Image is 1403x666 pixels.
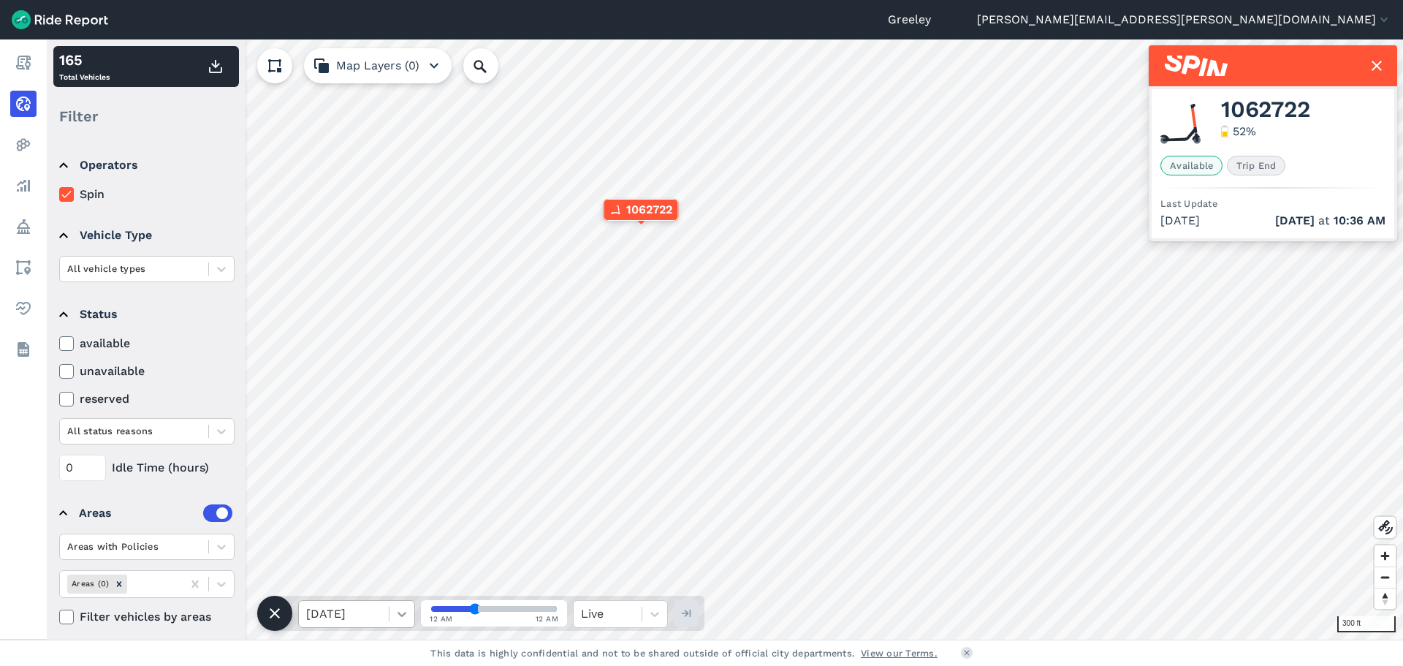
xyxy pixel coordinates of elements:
[1275,212,1385,230] span: at
[861,646,938,660] a: View our Terms.
[430,613,453,624] span: 12 AM
[1275,213,1315,227] span: [DATE]
[59,335,235,352] label: available
[59,390,235,408] label: reserved
[977,11,1391,29] button: [PERSON_NAME][EMAIL_ADDRESS][PERSON_NAME][DOMAIN_NAME]
[1375,588,1396,609] button: Reset bearing to north
[59,363,235,380] label: unavailable
[47,39,1403,640] canvas: Map
[1337,616,1396,632] div: 300 ft
[463,48,522,83] input: Search Location or Vehicles
[10,173,37,199] a: Analyze
[1160,212,1385,230] div: [DATE]
[59,455,235,481] div: Idle Time (hours)
[59,145,232,186] summary: Operators
[53,94,239,139] div: Filter
[536,613,559,624] span: 12 AM
[10,336,37,363] a: Datasets
[1165,56,1228,76] img: Spin
[1160,156,1223,175] span: Available
[1334,213,1385,227] span: 10:36 AM
[1233,123,1256,140] div: 52 %
[12,10,108,29] img: Ride Report
[67,575,111,593] div: Areas (0)
[10,50,37,76] a: Report
[1375,545,1396,567] button: Zoom in
[1160,198,1217,209] span: Last Update
[59,186,235,203] label: Spin
[888,11,931,29] a: Greeley
[1160,104,1201,144] img: Spin scooter
[79,504,232,522] div: Areas
[59,49,110,71] div: 165
[1375,567,1396,588] button: Zoom out
[10,91,37,117] a: Realtime
[59,493,232,534] summary: Areas
[626,201,672,219] span: 1062722
[10,295,37,322] a: Health
[10,213,37,240] a: Policy
[59,294,232,335] summary: Status
[10,132,37,158] a: Heatmaps
[1221,101,1309,118] span: 1062722
[59,215,232,256] summary: Vehicle Type
[111,575,127,593] div: Remove Areas (0)
[1227,156,1285,175] span: Trip End
[304,48,452,83] button: Map Layers (0)
[59,608,235,626] label: Filter vehicles by areas
[59,49,110,84] div: Total Vehicles
[10,254,37,281] a: Areas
